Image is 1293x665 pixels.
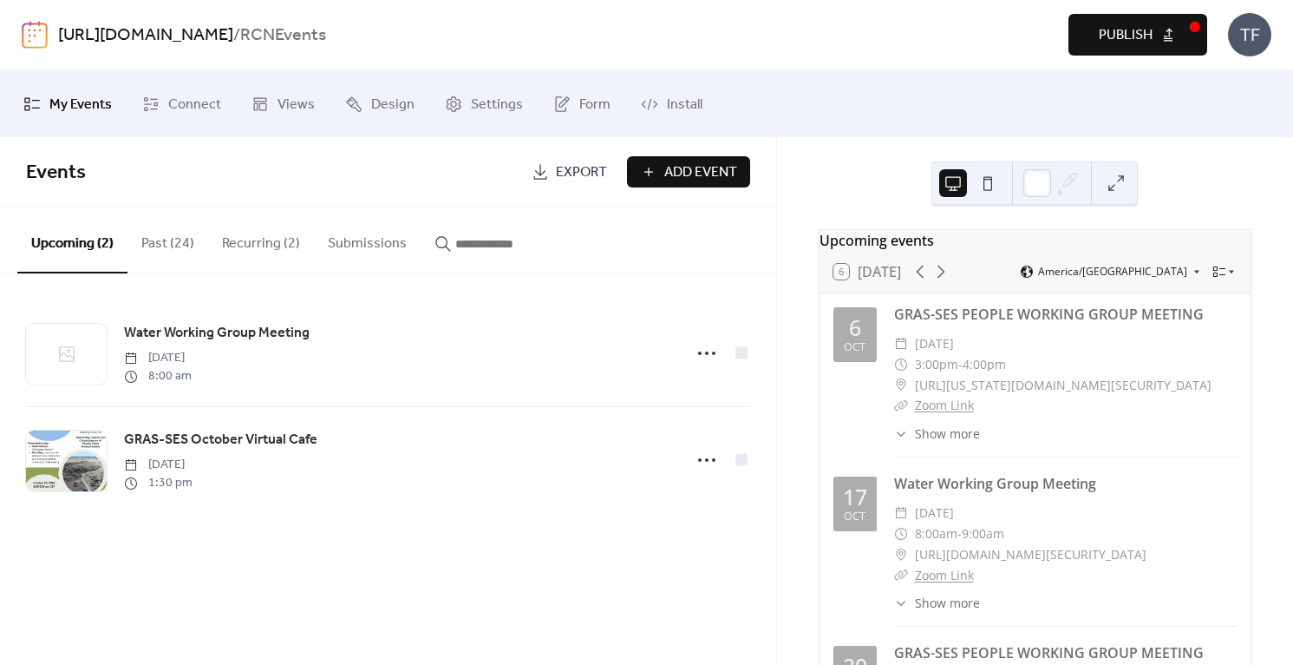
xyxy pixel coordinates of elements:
span: 3:00pm [915,354,958,375]
div: Upcoming events [820,230,1251,251]
div: Oct [844,342,865,353]
a: Water Working Group Meeting [894,474,1096,493]
span: My Events [49,91,112,118]
span: 9:00am [962,523,1004,544]
button: ​Show more [894,425,980,443]
span: [URL][DOMAIN_NAME][SECURITY_DATA] [915,544,1146,565]
div: ​ [894,565,908,586]
span: Water Working Group Meeting [124,323,310,344]
div: ​ [894,594,908,612]
span: Show more [915,594,980,612]
span: 8:00am [915,523,957,544]
span: Publish [1099,25,1153,46]
button: Recurring (2) [208,207,314,272]
span: [URL][US_STATE][DOMAIN_NAME][SECURITY_DATA] [915,375,1211,396]
div: 6 [849,317,861,339]
b: RCNEvents [240,19,326,52]
span: Design [371,91,415,118]
a: GRAS-SES October Virtual Cafe [124,429,317,451]
span: [DATE] [915,503,954,523]
button: Add Event [627,156,750,188]
span: [DATE] [915,333,954,354]
span: GRAS-SES October Virtual Cafe [124,430,317,451]
button: ​Show more [894,594,980,612]
div: ​ [894,333,908,354]
a: My Events [10,77,125,130]
span: Connect [168,91,221,118]
span: 1:30 pm [124,474,193,492]
a: Zoom Link [915,567,974,583]
div: ​ [894,523,908,544]
span: 4:00pm [963,354,1006,375]
span: 8:00 am [124,367,192,385]
img: logo [22,21,48,49]
a: GRAS-SES PEOPLE WORKING GROUP MEETING [894,643,1204,662]
span: Views [278,91,315,118]
div: ​ [894,544,908,565]
b: / [233,19,240,52]
a: Connect [129,77,234,130]
button: Publish [1068,14,1207,56]
span: America/[GEOGRAPHIC_DATA] [1038,267,1187,277]
span: [DATE] [124,349,192,367]
a: Views [238,77,328,130]
span: Export [556,162,607,183]
span: Settings [471,91,523,118]
a: Export [519,156,620,188]
div: Oct [844,511,865,523]
span: Show more [915,425,980,443]
span: Events [26,154,86,192]
a: Design [332,77,428,130]
button: Submissions [314,207,421,272]
span: - [957,523,962,544]
a: Install [628,77,715,130]
span: - [958,354,963,375]
a: Zoom Link [915,397,974,413]
div: 17 [843,486,867,508]
div: ​ [894,375,908,396]
div: ​ [894,354,908,375]
span: Form [579,91,611,118]
a: [URL][DOMAIN_NAME] [58,19,233,52]
div: TF [1228,13,1271,56]
div: ​ [894,503,908,523]
span: [DATE] [124,456,193,474]
div: ​ [894,425,908,443]
a: GRAS-SES PEOPLE WORKING GROUP MEETING [894,305,1204,324]
span: Install [667,91,702,118]
a: Water Working Group Meeting [124,322,310,345]
button: Past (24) [127,207,208,272]
span: Add Event [664,162,737,183]
a: Settings [432,77,536,130]
a: Form [540,77,624,130]
button: Upcoming (2) [17,207,127,273]
div: ​ [894,395,908,416]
